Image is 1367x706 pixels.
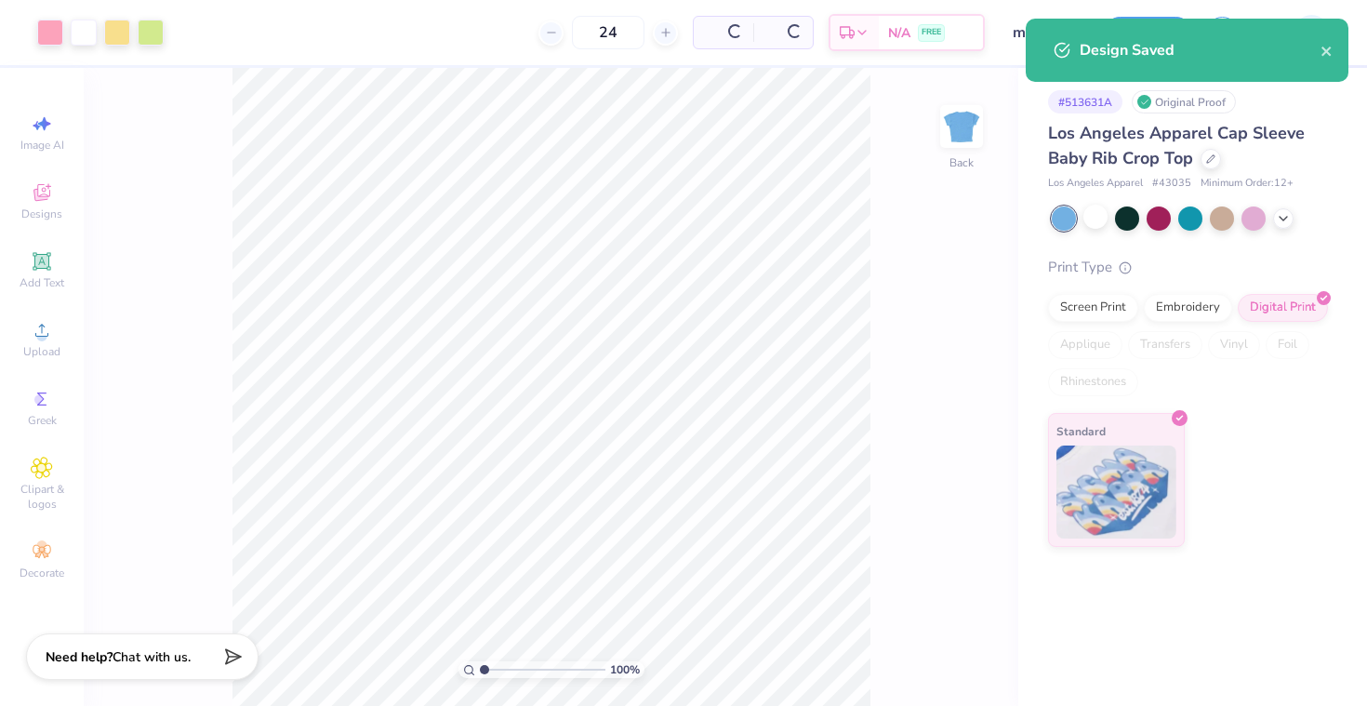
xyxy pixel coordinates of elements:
span: Greek [28,413,57,428]
span: FREE [922,26,941,39]
span: Add Text [20,275,64,290]
div: Design Saved [1080,39,1321,61]
span: Upload [23,344,60,359]
span: Image AI [20,138,64,153]
span: 100 % [610,661,640,678]
span: Designs [21,206,62,221]
strong: Need help? [46,648,113,666]
button: close [1321,39,1334,61]
span: Chat with us. [113,648,191,666]
span: Decorate [20,566,64,580]
input: – – [572,16,644,49]
span: N/A [888,23,910,43]
input: Untitled Design [999,14,1090,51]
span: Clipart & logos [9,482,74,512]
